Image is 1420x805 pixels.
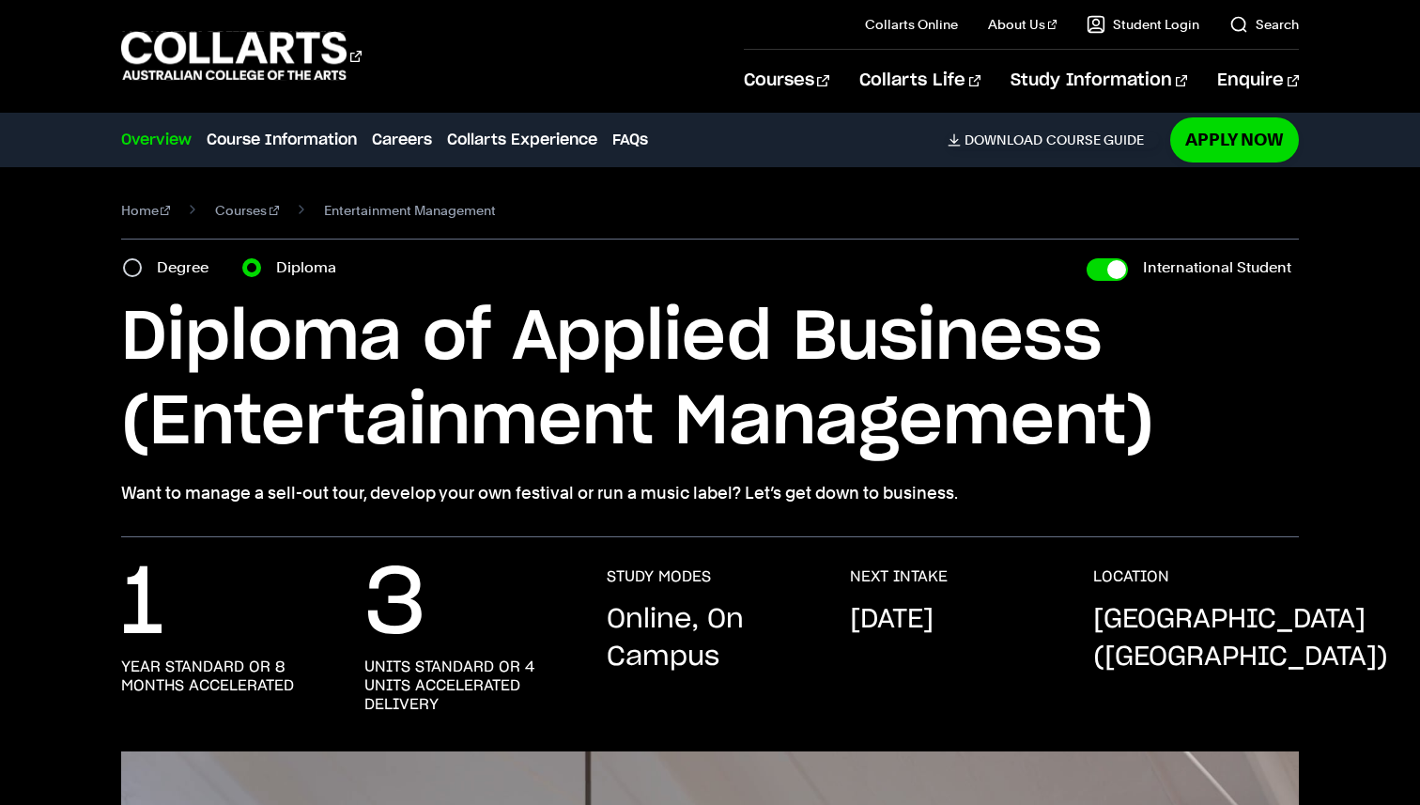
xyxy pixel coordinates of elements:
[607,601,812,676] p: Online, On Campus
[612,129,648,151] a: FAQs
[988,15,1057,34] a: About Us
[744,50,829,112] a: Courses
[364,658,570,714] h3: units standard or 4 units accelerated delivery
[1143,255,1291,281] label: International Student
[607,567,711,586] h3: STUDY MODES
[157,255,220,281] label: Degree
[850,601,934,639] p: [DATE]
[865,15,958,34] a: Collarts Online
[948,132,1159,148] a: DownloadCourse Guide
[207,129,357,151] a: Course Information
[1087,15,1199,34] a: Student Login
[121,480,1300,506] p: Want to manage a sell-out tour, develop your own festival or run a music label? Let’s get down to...
[121,29,362,83] div: Go to homepage
[215,197,279,224] a: Courses
[276,255,347,281] label: Diploma
[121,296,1300,465] h1: Diploma of Applied Business (Entertainment Management)
[324,197,496,224] span: Entertainment Management
[1011,50,1187,112] a: Study Information
[121,129,192,151] a: Overview
[965,132,1042,148] span: Download
[850,567,948,586] h3: NEXT INTAKE
[372,129,432,151] a: Careers
[1170,117,1299,162] a: Apply Now
[121,567,163,642] p: 1
[1093,567,1169,586] h3: LOCATION
[1093,601,1388,676] p: [GEOGRAPHIC_DATA] ([GEOGRAPHIC_DATA])
[364,567,426,642] p: 3
[121,197,171,224] a: Home
[447,129,597,151] a: Collarts Experience
[1217,50,1299,112] a: Enquire
[1229,15,1299,34] a: Search
[121,658,327,695] h3: year standard or 8 months accelerated
[859,50,980,112] a: Collarts Life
